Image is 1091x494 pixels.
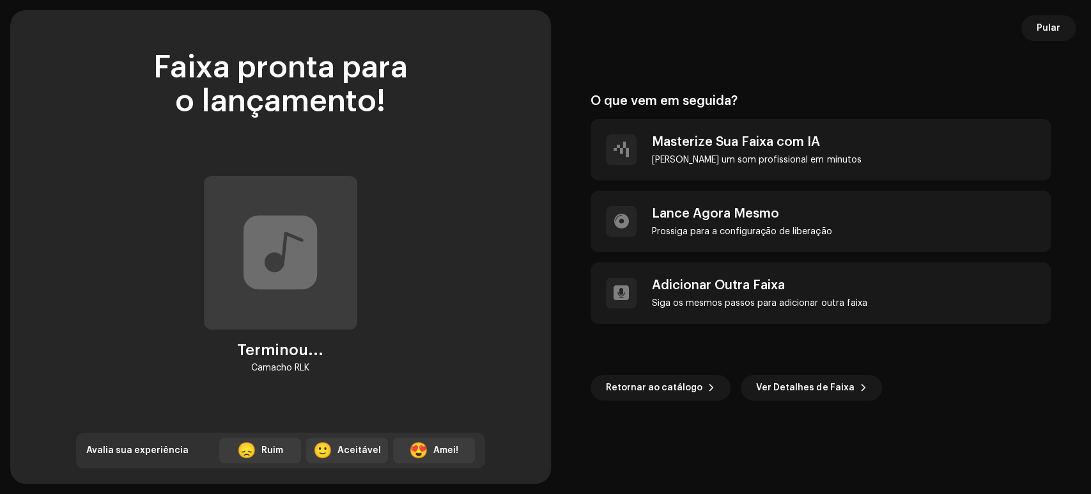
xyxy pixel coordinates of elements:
[409,443,428,458] div: 😍
[606,375,702,401] span: Retornar ao catálogo
[261,444,283,458] div: Ruim
[591,119,1051,180] re-a-post-create-item: Masterize Sua Faixa com IA
[591,375,731,401] button: Retornar ao catálogo
[86,446,189,455] span: Avalia sua experiência
[76,51,485,119] div: Faixa pronta para o lançamento!
[652,227,832,237] div: Prossiga para a configuração de liberação
[756,375,854,401] span: Ver Detalhes de Faixa
[251,360,309,376] div: Camacho RLK
[652,155,861,165] div: [PERSON_NAME] um som profissional em minutos
[591,191,1051,252] re-a-post-create-item: Lance Agora Mesmo
[652,134,861,150] div: Masterize Sua Faixa com IA
[591,262,1051,324] re-a-post-create-item: Adicionar Outra Faixa
[237,340,323,360] div: Terminou...
[1037,15,1060,41] span: Pular
[1021,15,1076,41] button: Pular
[652,206,832,221] div: Lance Agora Mesmo
[237,443,256,458] div: 😞
[591,93,1051,109] div: O que vem em seguida?
[652,298,867,308] div: Siga os mesmos passos para adicionar outra faixa
[433,444,458,458] div: Amei!
[337,444,381,458] div: Aceitável
[313,443,332,458] div: 🙂
[741,375,882,401] button: Ver Detalhes de Faixa
[652,278,867,293] div: Adicionar Outra Faixa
